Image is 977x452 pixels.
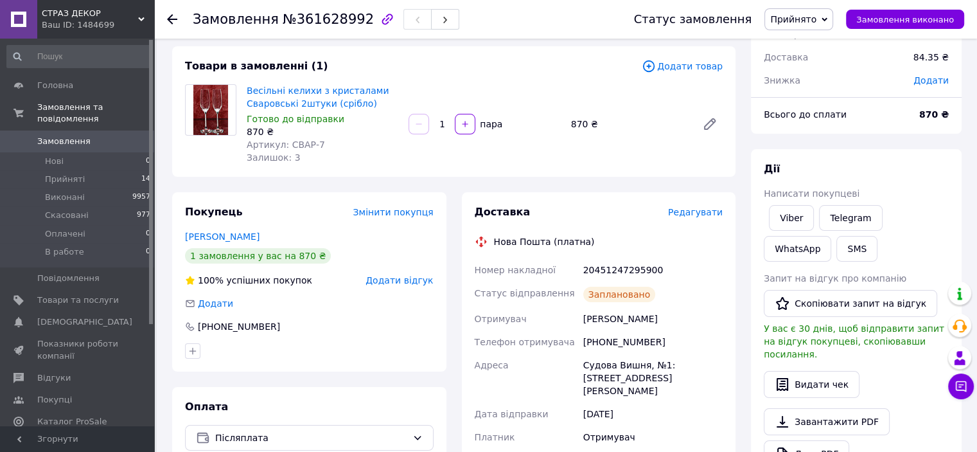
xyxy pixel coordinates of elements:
span: Замовлення виконано [856,15,954,24]
span: Артикул: СВАР-7 [247,140,325,150]
span: Запит на відгук про компанію [764,273,906,284]
a: Редагувати [697,111,723,137]
span: Показники роботи компанії [37,338,119,361]
span: Залишок: 3 [247,152,301,163]
div: 84.35 ₴ [906,43,956,71]
span: Всього до сплати [764,109,847,120]
span: Нові [45,156,64,167]
a: Viber [769,205,814,231]
button: Скопіювати запит на відгук [764,290,937,317]
div: Судова Вишня, №1: [STREET_ADDRESS][PERSON_NAME] [581,354,725,402]
span: Доставка [475,206,531,218]
span: Замовлення [37,136,91,147]
div: 870 ₴ [247,125,398,138]
div: [PERSON_NAME] [581,307,725,330]
b: 870 ₴ [919,109,949,120]
span: Доставка [764,52,808,62]
span: Замовлення та повідомлення [37,102,154,125]
span: Скасовані [45,210,89,221]
div: пара [477,118,504,131]
span: Післяплата [215,431,407,445]
span: Телефон отримувача [475,337,575,347]
img: Весільні келихи з кристалами Сваровські 2штуки (срібло) [193,85,228,135]
span: 9957 [132,192,150,203]
span: Номер накладної [475,265,556,275]
span: Готово до відправки [247,114,344,124]
a: [PERSON_NAME] [185,231,260,242]
button: SMS [836,236,877,262]
span: Додати товар [642,59,723,73]
button: Видати чек [764,371,859,398]
div: Отримувач [581,426,725,449]
span: Змінити покупця [353,207,434,217]
span: Оплата [185,401,228,413]
span: 977 [137,210,150,221]
span: В работе [45,246,84,258]
span: Каталог ProSale [37,416,107,428]
span: Головна [37,80,73,91]
span: Відгуки [37,372,71,384]
span: Повідомлення [37,273,100,284]
div: Статус замовлення [634,13,752,26]
span: Редагувати [668,207,723,217]
div: успішних покупок [185,274,312,287]
div: 1 замовлення у вас на 870 ₴ [185,248,331,264]
div: [PHONE_NUMBER] [581,330,725,354]
div: Повернутися назад [167,13,177,26]
span: 14 [141,174,150,185]
a: Завантажити PDF [764,408,890,435]
span: [DEMOGRAPHIC_DATA] [37,316,132,328]
span: 0 [146,156,150,167]
div: [PHONE_NUMBER] [197,320,281,333]
span: СТРАЗ ДЕКОР [42,8,138,19]
span: У вас є 30 днів, щоб відправити запит на відгук покупцеві, скопіювавши посилання. [764,323,944,359]
div: Нова Пошта (платна) [491,235,598,248]
input: Пошук [6,45,152,68]
span: 100% [198,275,224,285]
span: Статус відправлення [475,288,575,298]
button: Замовлення виконано [846,10,964,29]
span: Прийняті [45,174,85,185]
span: Отримувач [475,314,527,324]
span: Оплачені [45,228,85,240]
span: Товари в замовленні (1) [185,60,328,72]
div: 870 ₴ [566,115,692,133]
button: Чат з покупцем [948,374,974,399]
a: WhatsApp [764,236,831,262]
span: Покупець [185,206,243,218]
a: Telegram [819,205,882,231]
span: Дії [764,163,780,175]
div: Ваш ID: 1484699 [42,19,154,31]
a: Весільні келихи з кристалами Сваровські 2штуки (срібло) [247,86,389,109]
span: Знижка [764,75,800,86]
span: Додати [913,75,949,86]
span: 0 [146,228,150,240]
span: Адреса [475,360,509,370]
span: Прийнято [770,14,816,24]
span: Виконані [45,192,85,203]
div: 20451247295900 [581,258,725,282]
span: Покупці [37,394,72,406]
span: №361628992 [283,12,374,27]
span: 0 [146,246,150,258]
span: 1 товар [764,29,800,39]
span: Замовлення [193,12,279,27]
span: Написати покупцеві [764,188,859,199]
span: Дата відправки [475,409,549,419]
div: [DATE] [581,402,725,426]
div: Заплановано [583,287,656,302]
span: Додати відгук [365,275,433,285]
span: Платник [475,432,515,442]
span: Товари та послуги [37,294,119,306]
span: Додати [198,298,233,309]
